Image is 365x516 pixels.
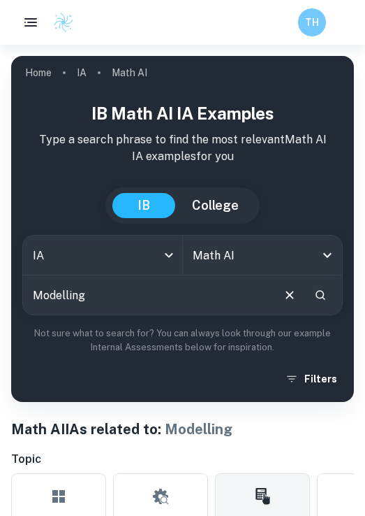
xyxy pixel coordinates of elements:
a: Home [25,63,52,83]
img: Clastify logo [53,12,74,33]
p: Math AI [112,65,147,80]
h1: Math AI IAs related to: [11,419,354,440]
span: Modelling [165,421,232,438]
button: Search [308,283,332,307]
button: IB [112,193,175,218]
button: Open [318,245,337,265]
p: Not sure what to search for? You can always look through our example Internal Assessments below f... [22,327,343,355]
a: IA [77,63,87,83]
img: profile cover [11,56,354,402]
p: Type a search phrase to find the most relevant Math AI IA examples for you [22,131,343,165]
button: TH [298,8,326,36]
button: College [178,193,253,218]
input: E.g. voronoi diagrams, IBD candidates spread, music... [23,275,271,315]
div: IA [23,236,182,275]
h1: IB Math AI IA examples [22,101,343,126]
button: Clear [276,282,303,308]
h6: Topic [11,451,354,468]
button: Filters [282,366,343,392]
h6: TH [304,15,320,30]
a: Clastify logo [45,12,74,33]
